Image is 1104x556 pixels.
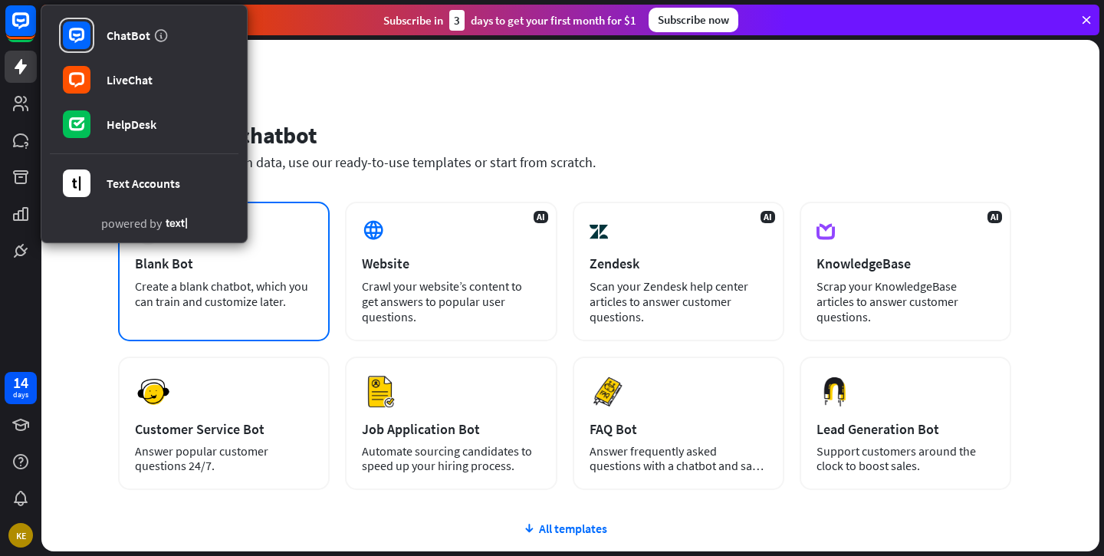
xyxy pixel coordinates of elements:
[362,278,540,324] div: Crawl your website’s content to get answers to popular user questions.
[816,278,994,324] div: Scrap your KnowledgeBase articles to answer customer questions.
[135,278,313,309] div: Create a blank chatbot, which you can train and customize later.
[816,420,994,438] div: Lead Generation Bot
[362,420,540,438] div: Job Application Bot
[135,420,313,438] div: Customer Service Bot
[590,278,767,324] div: Scan your Zendesk help center articles to answer customer questions.
[118,120,1011,150] div: Set up your chatbot
[449,10,465,31] div: 3
[362,444,540,473] div: Automate sourcing candidates to speed up your hiring process.
[816,255,994,272] div: KnowledgeBase
[590,255,767,272] div: Zendesk
[649,8,738,32] div: Subscribe now
[135,444,313,473] div: Answer popular customer questions 24/7.
[761,211,775,223] span: AI
[362,255,540,272] div: Website
[135,255,313,272] div: Blank Bot
[590,420,767,438] div: FAQ Bot
[8,523,33,548] div: KE
[816,444,994,473] div: Support customers around the clock to boost sales.
[13,390,28,400] div: days
[383,10,636,31] div: Subscribe in days to get your first month for $1
[118,521,1011,536] div: All templates
[13,376,28,390] div: 14
[5,372,37,404] a: 14 days
[534,211,548,223] span: AI
[118,153,1011,171] div: Train your chatbot with data, use our ready-to-use templates or start from scratch.
[987,211,1002,223] span: AI
[12,6,58,52] button: Open LiveChat chat widget
[590,444,767,473] div: Answer frequently asked questions with a chatbot and save your time.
